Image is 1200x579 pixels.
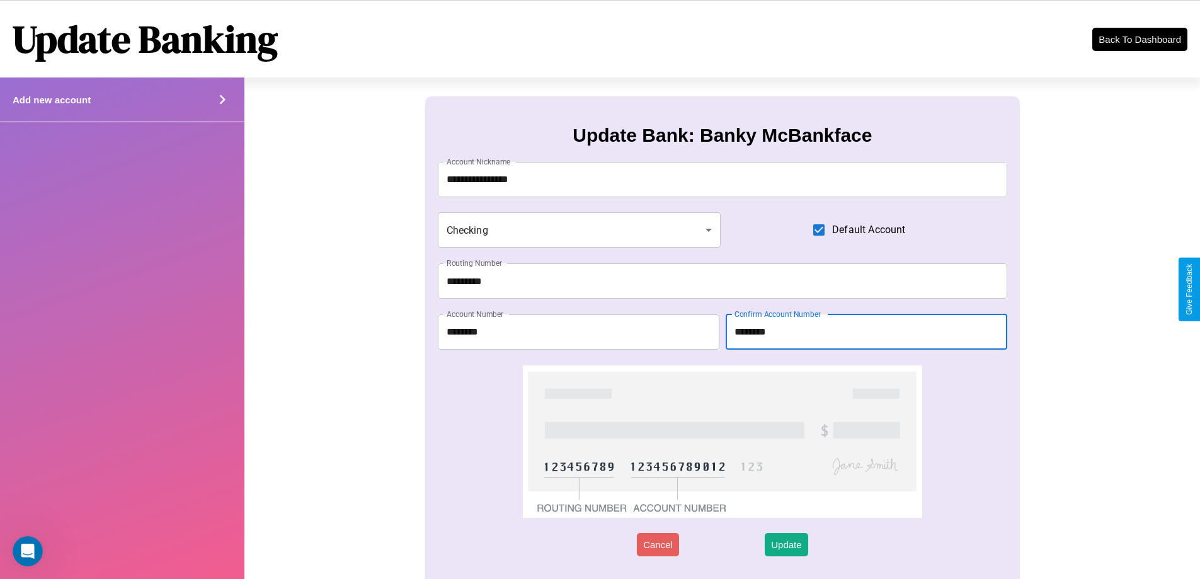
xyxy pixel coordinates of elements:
button: Update [765,533,808,556]
label: Account Number [447,309,503,319]
button: Back To Dashboard [1092,28,1187,51]
label: Confirm Account Number [734,309,821,319]
button: Cancel [637,533,679,556]
img: check [523,365,922,518]
h4: Add new account [13,95,91,105]
iframe: Intercom live chat [13,536,43,566]
div: Give Feedback [1185,264,1194,315]
h1: Update Banking [13,13,278,65]
span: Default Account [832,222,905,238]
h3: Update Bank: Banky McBankface [573,125,872,146]
label: Routing Number [447,258,502,268]
label: Account Nickname [447,156,511,167]
div: Checking [438,212,721,248]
